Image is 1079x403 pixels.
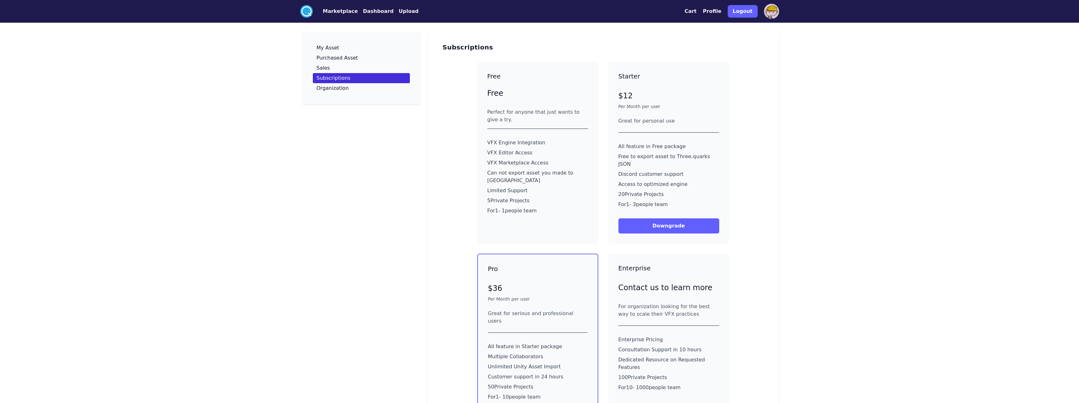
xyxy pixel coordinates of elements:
a: Dashboard [358,8,394,15]
div: Great for serious and professional users [488,310,588,325]
p: Enterprise Pricing [618,336,719,343]
button: Dashboard [363,8,394,15]
p: Per Month per user [488,296,588,302]
div: Perfect for anyone that just wants to give a try. [487,108,588,124]
a: Upload [393,8,418,15]
p: All feature in Free package [618,143,719,150]
p: 100 Private Projects [618,374,719,381]
p: Subscriptions [317,76,351,81]
h3: Pro [488,264,588,273]
h3: Starter [618,72,719,81]
h3: Free [487,72,588,81]
button: Downgrade [618,218,719,233]
a: Marketplace [313,8,358,15]
p: Per Month per user [618,103,719,110]
a: Sales [313,63,410,73]
p: Purchased Asset [317,55,358,60]
p: My Asset [317,45,339,50]
p: For 1 - 10 people team [488,393,588,401]
img: profile [764,4,779,19]
p: VFX Editor Access [487,149,588,157]
p: 50 Private Projects [488,383,588,391]
a: Organization [313,83,410,93]
p: Consultation Support in 10 hours [618,346,719,354]
button: Cart [685,8,697,15]
p: Customer support in 24 hours [488,373,588,381]
button: Upload [399,8,418,15]
p: VFX Marketplace Access [487,159,588,167]
button: Marketplace [323,8,358,15]
p: For 1 - 3 people team [618,201,719,208]
p: Access to optimized engine [618,181,719,188]
button: Profile [703,8,721,15]
p: Organization [317,86,349,91]
p: Multiple Collaborators [488,353,588,360]
p: Dedicated Resource on Requested Features [618,356,719,371]
h3: Subscriptions [443,43,493,52]
a: Subscriptions [313,73,410,83]
div: Great for personal use [618,117,719,125]
p: $36 [488,283,588,293]
div: For organization looking for the best way to scale their VFX practices [618,303,719,318]
p: For 1 - 1 people team [487,207,588,215]
button: Logout [728,5,758,18]
p: Can not export asset you made to [GEOGRAPHIC_DATA] [487,169,588,184]
a: Purchased Asset [313,53,410,63]
p: Sales [317,66,330,71]
h3: Enterprise [618,264,719,273]
p: All feature in Starter package [488,343,588,350]
a: My Asset [313,43,410,53]
p: Unlimited Unity Asset Import [488,363,588,371]
p: Free [487,88,588,98]
p: Contact us to learn more [618,283,719,293]
p: 5 Private Projects [487,197,588,204]
p: Free to export asset to Three.quarks JSON [618,153,719,168]
p: For 10 - 1000 people team [618,384,719,391]
p: Discord customer support [618,170,719,178]
p: 20 Private Projects [618,191,719,198]
p: $12 [618,91,719,101]
p: Limited Support [487,187,588,194]
a: Logout [728,3,758,20]
p: VFX Engine Integration [487,139,588,147]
